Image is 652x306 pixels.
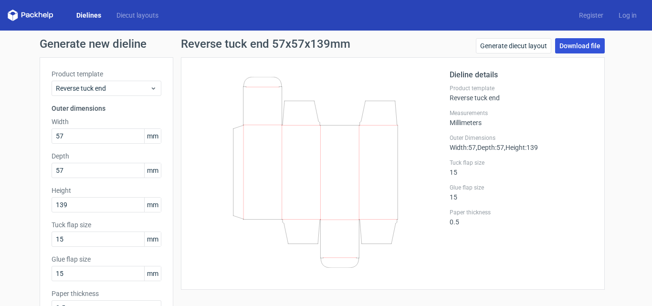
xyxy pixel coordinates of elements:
h3: Outer dimensions [52,104,161,113]
div: Millimeters [450,109,593,127]
label: Paper thickness [52,289,161,298]
span: mm [144,232,161,246]
div: 15 [450,159,593,176]
label: Width [52,117,161,127]
a: Diecut layouts [109,11,166,20]
label: Paper thickness [450,209,593,216]
h2: Dieline details [450,69,593,81]
label: Tuck flap size [450,159,593,167]
label: Product template [450,84,593,92]
h1: Generate new dieline [40,38,612,50]
div: 15 [450,184,593,201]
label: Glue flap size [52,254,161,264]
label: Glue flap size [450,184,593,191]
a: Register [571,11,611,20]
a: Generate diecut layout [476,38,551,53]
a: Dielines [69,11,109,20]
span: mm [144,163,161,178]
h1: Reverse tuck end 57x57x139mm [181,38,350,50]
a: Log in [611,11,644,20]
label: Measurements [450,109,593,117]
span: mm [144,129,161,143]
span: mm [144,198,161,212]
span: mm [144,266,161,281]
span: , Depth : 57 [476,144,504,151]
label: Outer Dimensions [450,134,593,142]
span: Reverse tuck end [56,84,150,93]
div: Reverse tuck end [450,84,593,102]
label: Depth [52,151,161,161]
span: , Height : 139 [504,144,538,151]
label: Product template [52,69,161,79]
span: Width : 57 [450,144,476,151]
div: 0.5 [450,209,593,226]
a: Download file [555,38,605,53]
label: Tuck flap size [52,220,161,230]
label: Height [52,186,161,195]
